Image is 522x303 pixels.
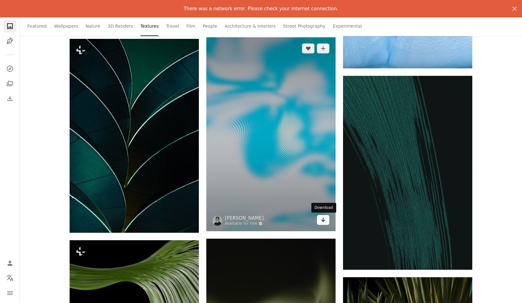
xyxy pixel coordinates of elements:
[4,92,16,105] a: Download History
[166,16,179,36] a: Travel
[4,77,16,90] a: Collections
[70,274,199,279] a: Green abstract flowing lines on black background
[4,62,16,75] a: Explore
[4,272,16,284] button: Language
[54,16,78,36] a: Wallpapers
[184,5,338,12] p: There was a network error. Please check your internet connection.
[317,215,329,225] a: Download
[311,203,336,213] div: Download
[85,16,100,36] a: Nature
[186,16,195,36] a: Film
[206,131,336,137] a: a blurry image of a blue sky with clouds
[302,44,314,53] button: Like
[343,170,472,176] a: green and white abstract painting
[4,35,16,47] a: Illustrations
[27,16,47,36] a: Featured
[4,20,16,32] a: Photos
[70,39,199,233] img: a building with a clock on the front of it
[213,216,222,226] img: Go to Marcel Strauß's profile
[206,37,336,231] img: a blurry image of a blue sky with clouds
[283,16,325,36] a: Street Photography
[203,16,217,36] a: People
[317,44,329,53] button: Add to Collection
[343,76,472,270] img: green and white abstract painting
[70,133,199,139] a: a building with a clock on the front of it
[225,215,264,221] a: [PERSON_NAME]
[333,16,362,36] a: Experimental
[225,221,264,226] a: Available for hire
[108,16,133,36] a: 3D Renders
[4,287,16,299] button: Menu
[4,257,16,269] a: Log in / Sign up
[225,16,276,36] a: Architecture & Interiors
